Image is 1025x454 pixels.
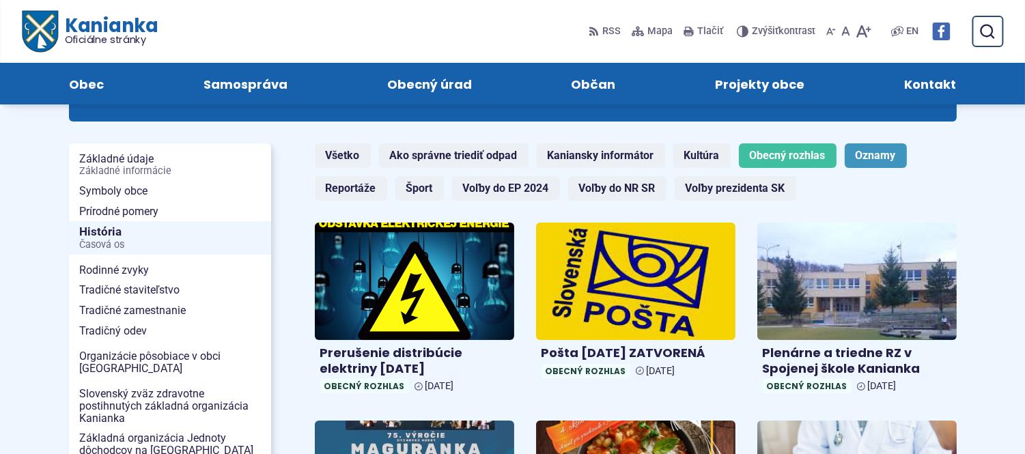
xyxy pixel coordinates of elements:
[80,221,260,255] span: História
[167,63,324,104] a: Samospráva
[69,346,271,378] a: Organizácie pôsobiace v obci [GEOGRAPHIC_DATA]
[681,17,726,46] button: Tlačiť
[542,364,630,378] span: Obecný rozhlas
[69,260,271,281] a: Rodinné zvyky
[22,11,57,53] img: Prejsť na domovskú stránku
[629,17,675,46] a: Mapa
[602,23,621,40] span: RSS
[80,201,260,222] span: Prírodné pomery
[315,223,514,399] a: Prerušenie distribúcie elektriny [DATE] Obecný rozhlas [DATE]
[33,63,140,104] a: Obec
[379,143,529,168] a: Ako správne triediť odpad
[80,240,260,251] span: Časová os
[845,143,907,168] a: Oznamy
[69,280,271,300] a: Tradičné staviteľstvo
[752,25,778,37] span: Zvýšiť
[568,176,666,201] a: Voľby do NR SR
[571,63,615,104] span: Občan
[69,300,271,321] a: Tradičné zamestnanie
[80,149,260,181] span: Základné údaje
[69,221,271,255] a: HistóriaČasová os
[739,143,837,168] a: Obecný rozhlas
[542,345,730,361] h4: Pošta [DATE] ZATVORENÁ
[315,143,371,168] a: Všetko
[763,345,951,376] h4: Plenárne a triedne RZ v Spojenej škole Kanianka
[853,17,874,46] button: Zväčšiť veľkosť písma
[80,321,260,341] span: Tradičný odev
[673,143,731,168] a: Kultúra
[57,16,157,45] span: Kanianka
[80,346,260,378] span: Organizácie pôsobiace v obci [GEOGRAPHIC_DATA]
[868,380,897,392] span: [DATE]
[69,149,271,181] a: Základné údajeZákladné informácie
[203,63,287,104] span: Samospráva
[387,63,472,104] span: Obecný úrad
[697,26,723,38] span: Tlačiť
[69,201,271,222] a: Prírodné pomery
[452,176,560,201] a: Voľby do EP 2024
[536,223,735,384] a: Pošta [DATE] ZATVORENÁ Obecný rozhlas [DATE]
[932,23,950,40] img: Prejsť na Facebook stránku
[647,365,675,377] span: [DATE]
[320,379,409,393] span: Obecný rozhlas
[69,321,271,341] a: Tradičný odev
[80,300,260,321] span: Tradičné zamestnanie
[824,17,839,46] button: Zmenšiť veľkosť písma
[868,63,992,104] a: Kontakt
[537,143,665,168] a: Kaniansky informátor
[679,63,841,104] a: Projekty obce
[395,176,444,201] a: Šport
[22,11,158,53] a: Logo Kanianka, prejsť na domovskú stránku.
[906,23,918,40] span: EN
[589,17,623,46] a: RSS
[425,380,454,392] span: [DATE]
[904,63,956,104] span: Kontakt
[315,176,387,201] a: Reportáže
[675,176,796,201] a: Voľby prezidenta SK
[752,26,815,38] span: kontrast
[80,181,260,201] span: Symboly obce
[69,384,271,428] a: Slovenský zväz zdravotne postihnutých základná organizácia Kanianka
[647,23,673,40] span: Mapa
[757,223,957,399] a: Plenárne a triedne RZ v Spojenej škole Kanianka Obecný rozhlas [DATE]
[80,384,260,428] span: Slovenský zväz zdravotne postihnutých základná organizácia Kanianka
[80,260,260,281] span: Rodinné zvyky
[737,17,818,46] button: Zvýšiťkontrast
[903,23,921,40] a: EN
[80,166,260,177] span: Základné informácie
[80,280,260,300] span: Tradičné staviteľstvo
[535,63,652,104] a: Občan
[69,63,104,104] span: Obec
[763,379,852,393] span: Obecný rozhlas
[320,345,509,376] h4: Prerušenie distribúcie elektriny [DATE]
[839,17,853,46] button: Nastaviť pôvodnú veľkosť písma
[715,63,804,104] span: Projekty obce
[64,35,158,44] span: Oficiálne stránky
[351,63,508,104] a: Obecný úrad
[69,181,271,201] a: Symboly obce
